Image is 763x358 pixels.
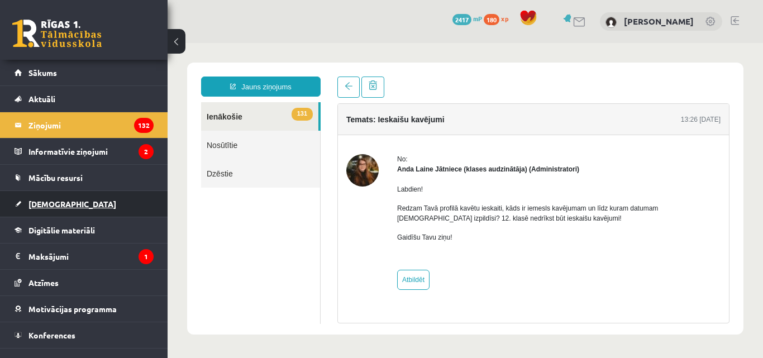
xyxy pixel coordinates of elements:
a: Jauns ziņojums [34,34,153,54]
span: Konferences [28,330,75,340]
span: mP [473,14,482,23]
a: Sākums [15,60,154,85]
span: Sākums [28,68,57,78]
span: xp [501,14,508,23]
a: 131Ienākošie [34,59,151,88]
a: Aktuāli [15,86,154,112]
legend: Maksājumi [28,244,154,269]
a: Rīgas 1. Tālmācības vidusskola [12,20,102,47]
a: 2417 mP [452,14,482,23]
a: Dzēstie [34,116,152,145]
div: No: [230,111,553,121]
a: [DEMOGRAPHIC_DATA] [15,191,154,217]
legend: Informatīvie ziņojumi [28,139,154,164]
legend: Ziņojumi [28,112,154,138]
span: Mācību resursi [28,173,83,183]
a: Mācību resursi [15,165,154,190]
span: Atzīmes [28,278,59,288]
span: Labdien! [230,142,255,150]
a: [PERSON_NAME] [624,16,694,27]
span: 131 [124,65,145,78]
a: Konferences [15,322,154,348]
a: Ziņojumi132 [15,112,154,138]
a: Nosūtītie [34,88,152,116]
span: Redzam Tavā profilā kavētu ieskaiti, kāds ir iemesls kavējumam un līdz kuram datumam [DEMOGRAPHIC... [230,161,490,179]
i: 2 [139,144,154,159]
a: Informatīvie ziņojumi2 [15,139,154,164]
span: [DEMOGRAPHIC_DATA] [28,199,116,209]
span: 180 [484,14,499,25]
img: Anna Bukovska [605,17,617,28]
i: 132 [134,118,154,133]
h4: Temats: Ieskaišu kavējumi [179,72,277,81]
a: Motivācijas programma [15,296,154,322]
a: Digitālie materiāli [15,217,154,243]
a: 180 xp [484,14,514,23]
strong: Anda Laine Jātniece (klases audzinātāja) (Administratori) [230,122,412,130]
span: Digitālie materiāli [28,225,95,235]
a: Atbildēt [230,227,262,247]
a: Atzīmes [15,270,154,295]
a: Maksājumi1 [15,244,154,269]
span: Motivācijas programma [28,304,117,314]
span: 2417 [452,14,471,25]
span: Aktuāli [28,94,55,104]
span: Gaidīšu Tavu ziņu! [230,190,285,198]
img: Anda Laine Jātniece (klases audzinātāja) [179,111,211,144]
i: 1 [139,249,154,264]
div: 13:26 [DATE] [513,71,553,82]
